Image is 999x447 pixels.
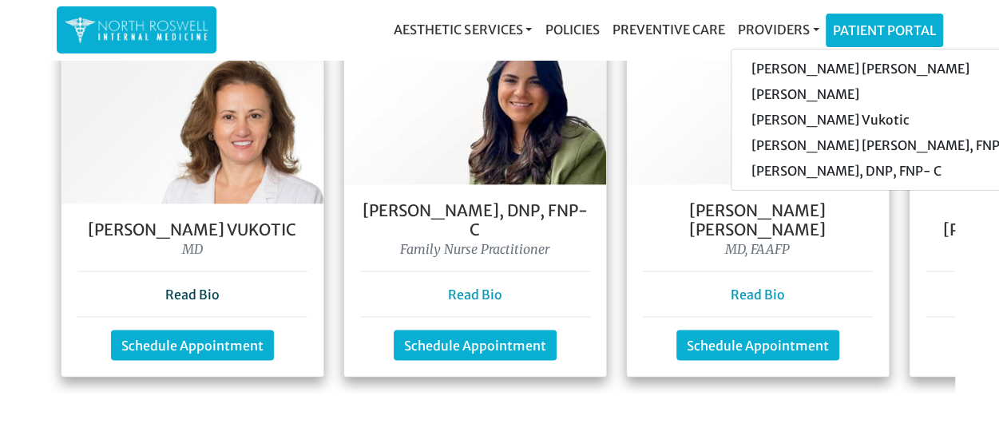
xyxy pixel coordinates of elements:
[387,14,538,45] a: Aesthetic Services
[731,14,825,45] a: Providers
[448,287,502,303] a: Read Bio
[400,241,549,257] i: Family Nurse Practitioner
[360,201,590,239] h5: [PERSON_NAME], DNP, FNP- C
[627,30,889,185] img: Dr. Farah Mubarak Ali MD, FAAFP
[605,14,731,45] a: Preventive Care
[676,330,839,361] a: Schedule Appointment
[77,220,307,239] h5: [PERSON_NAME] Vukotic
[827,14,942,46] a: Patient Portal
[643,201,873,239] h5: [PERSON_NAME] [PERSON_NAME]
[61,49,323,204] img: Dr. Goga Vukotis
[731,287,785,303] a: Read Bio
[111,330,274,361] a: Schedule Appointment
[165,287,220,303] a: Read Bio
[65,14,208,45] img: North Roswell Internal Medicine
[182,241,203,257] i: MD
[725,241,790,257] i: MD, FAAFP
[394,330,557,361] a: Schedule Appointment
[538,14,605,45] a: Policies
